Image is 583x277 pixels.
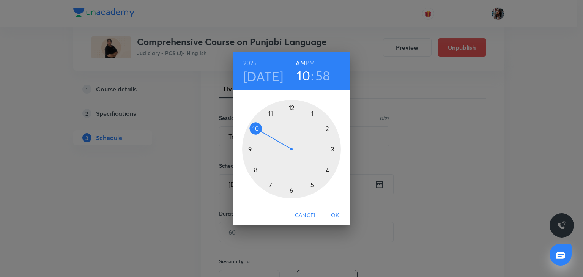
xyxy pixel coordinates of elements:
[323,208,347,222] button: OK
[315,68,330,83] button: 58
[326,211,344,220] span: OK
[243,58,257,68] button: 2025
[295,211,317,220] span: Cancel
[243,68,284,84] button: [DATE]
[297,68,310,83] button: 10
[306,58,315,68] button: PM
[311,68,314,83] h3: :
[296,58,305,68] button: AM
[292,208,320,222] button: Cancel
